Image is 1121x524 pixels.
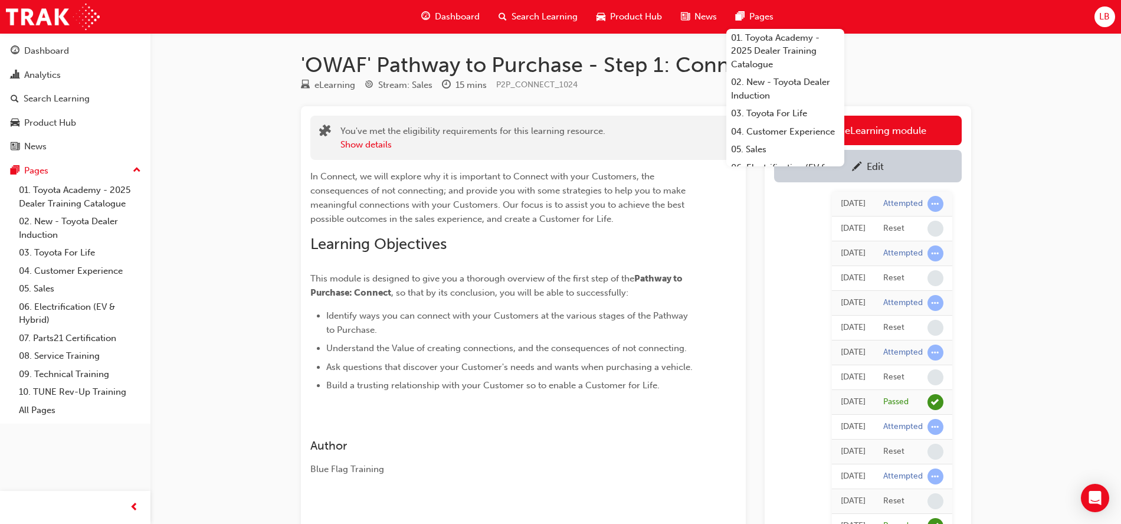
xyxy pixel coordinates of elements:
div: Attempted [883,471,923,482]
a: 05. Sales [14,280,146,298]
div: Stream [365,78,432,93]
div: Thu Nov 07 2024 10:56:23 GMT+1100 (Australian Eastern Daylight Time) [841,247,866,260]
span: pencil-icon [852,162,862,173]
span: car-icon [11,118,19,129]
a: 03. Toyota For Life [14,244,146,262]
div: Thu Jun 12 2025 17:02:15 GMT+1000 (Australian Eastern Standard Time) [841,197,866,211]
span: Dashboard [435,10,480,24]
button: DashboardAnalyticsSearch LearningProduct HubNews [5,38,146,160]
a: Trak [6,4,100,30]
div: Attempted [883,248,923,259]
a: Dashboard [5,40,146,62]
div: Reset [883,273,904,284]
div: Reset [883,223,904,234]
span: learningRecordVerb_ATTEMPT-icon [927,245,943,261]
div: Fri Sep 27 2024 08:51:19 GMT+1000 (Australian Eastern Standard Time) [841,445,866,458]
div: Mon Oct 14 2024 08:58:53 GMT+1100 (Australian Eastern Daylight Time) [841,321,866,335]
div: News [24,140,47,153]
div: Attempted [883,198,923,209]
span: Search Learning [512,10,578,24]
span: Identify ways you can connect with your Customers at the various stages of the Pathway to Purchase. [326,310,690,335]
div: Attempted [883,421,923,433]
h1: 'OWAF' Pathway to Purchase - Step 1: Connect [301,52,971,78]
div: Product Hub [24,116,76,130]
span: learningRecordVerb_NONE-icon [927,444,943,460]
a: 06. Electrification (EV & Hybrid) [726,159,844,190]
div: Reset [883,496,904,507]
span: guage-icon [11,46,19,57]
div: Wed Sep 25 2024 11:20:50 GMT+1000 (Australian Eastern Standard Time) [841,470,866,483]
a: 04. Customer Experience [14,262,146,280]
div: Attempted [883,347,923,358]
button: Show details [340,138,392,152]
div: Mon Oct 14 2024 08:59:53 GMT+1100 (Australian Eastern Daylight Time) [841,296,866,310]
div: Blue Flag Training [310,463,694,476]
div: Thu Jun 12 2025 17:02:11 GMT+1000 (Australian Eastern Standard Time) [841,222,866,235]
div: Dashboard [24,44,69,58]
a: search-iconSearch Learning [489,5,587,29]
a: 07. Parts21 Certification [14,329,146,348]
a: news-iconNews [671,5,726,29]
span: Learning Objectives [310,235,447,253]
button: LB [1094,6,1115,27]
span: clock-icon [442,80,451,91]
span: learningRecordVerb_NONE-icon [927,270,943,286]
div: Duration [442,78,487,93]
div: Fri Sep 27 2024 08:51:22 GMT+1000 (Australian Eastern Standard Time) [841,420,866,434]
button: Pages [5,160,146,182]
span: up-icon [133,163,141,178]
div: You've met the eligibility requirements for this learning resource. [340,125,605,151]
div: Passed [883,397,909,408]
a: 06. Electrification (EV & Hybrid) [14,298,146,329]
div: Open Intercom Messenger [1081,484,1109,512]
span: pages-icon [736,9,745,24]
a: 03. Toyota For Life [726,104,844,123]
span: search-icon [499,9,507,24]
span: LB [1099,10,1110,24]
div: 15 mins [455,78,487,92]
span: learningRecordVerb_ATTEMPT-icon [927,469,943,484]
span: learningRecordVerb_NONE-icon [927,493,943,509]
div: Reset [883,446,904,457]
span: learningRecordVerb_PASS-icon [927,394,943,410]
span: puzzle-icon [319,126,331,139]
a: 05. Sales [726,140,844,159]
span: learningRecordVerb_ATTEMPT-icon [927,419,943,435]
div: Fri Sep 27 2024 09:20:57 GMT+1000 (Australian Eastern Standard Time) [841,395,866,409]
span: Build a trusting relationship with your Customer so to enable a Customer for Life. [326,380,660,391]
span: news-icon [11,142,19,152]
a: 01. Toyota Academy - 2025 Dealer Training Catalogue [14,181,146,212]
span: news-icon [681,9,690,24]
div: Pages [24,164,48,178]
span: Learning resource code [496,80,578,90]
a: 10. TUNE Rev-Up Training [14,383,146,401]
span: chart-icon [11,70,19,81]
div: Wed Sep 25 2024 11:20:48 GMT+1000 (Australian Eastern Standard Time) [841,494,866,508]
div: Attempted [883,297,923,309]
a: car-iconProduct Hub [587,5,671,29]
span: , so that by its conclusion, you will be able to successfully: [391,287,628,298]
span: Understand the Value of creating connections, and the consequences of not connecting. [326,343,687,353]
span: pages-icon [11,166,19,176]
a: News [5,136,146,158]
a: 04. Customer Experience [726,123,844,141]
span: learningRecordVerb_NONE-icon [927,369,943,385]
a: 09. Technical Training [14,365,146,384]
span: target-icon [365,80,373,91]
span: learningRecordVerb_NONE-icon [927,320,943,336]
a: Edit [774,150,962,182]
a: All Pages [14,401,146,420]
div: Reset [883,372,904,383]
a: guage-iconDashboard [412,5,489,29]
span: prev-icon [130,500,139,515]
span: search-icon [11,94,19,104]
a: Analytics [5,64,146,86]
a: pages-iconPages [726,5,783,29]
span: learningRecordVerb_NONE-icon [927,221,943,237]
span: Pathway to Purchase: Connect [310,273,684,298]
a: Launch eLearning module [774,116,962,145]
span: learningRecordVerb_ATTEMPT-icon [927,196,943,212]
span: learningRecordVerb_ATTEMPT-icon [927,345,943,361]
span: This module is designed to give you a thorough overview of the first step of the [310,273,634,284]
a: 02. New - Toyota Dealer Induction [726,73,844,104]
